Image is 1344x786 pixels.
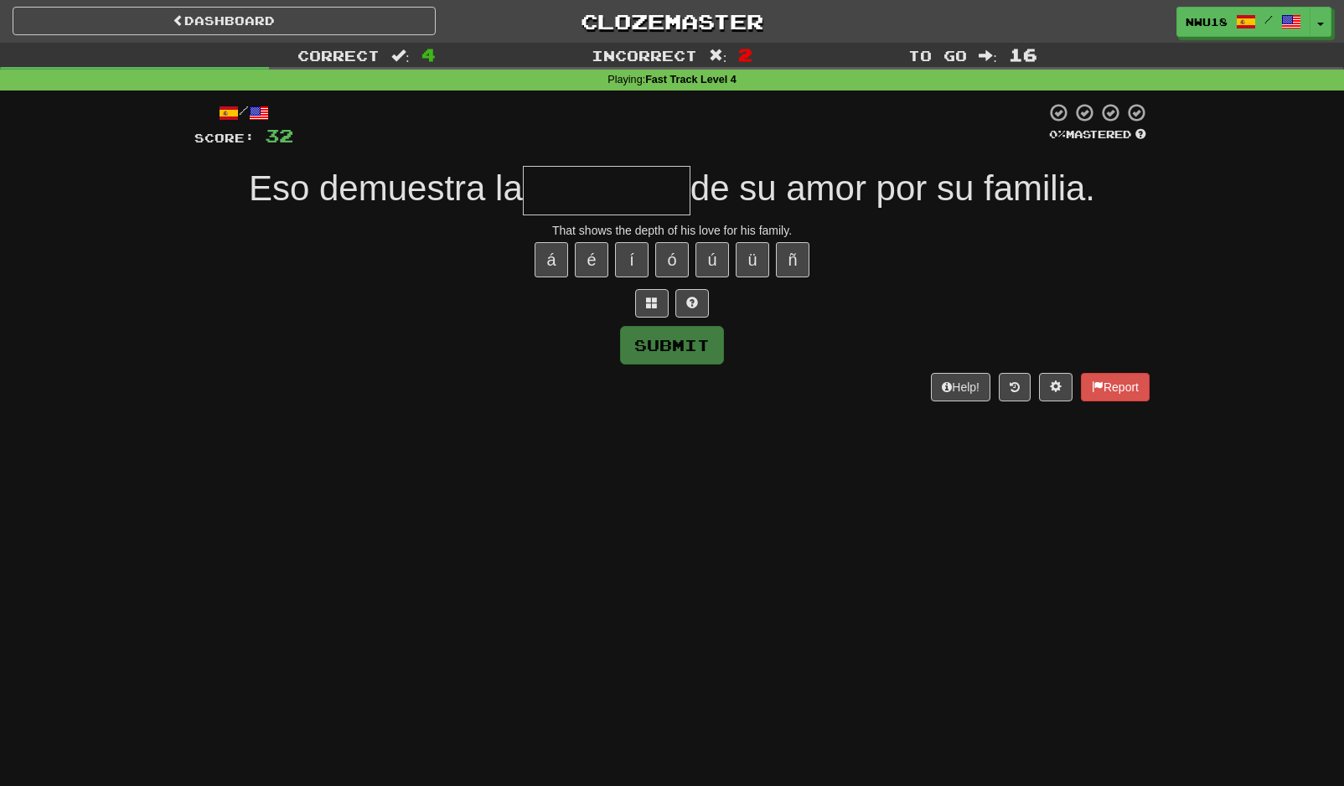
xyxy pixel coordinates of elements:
[194,222,1150,239] div: That shows the depth of his love for his family.
[265,125,293,146] span: 32
[249,168,523,208] span: Eso demuestra la
[999,373,1031,401] button: Round history (alt+y)
[655,242,689,277] button: ó
[776,242,809,277] button: ñ
[535,242,568,277] button: á
[194,102,293,123] div: /
[575,242,608,277] button: é
[690,168,1095,208] span: de su amor por su familia.
[1186,14,1228,29] span: nwu18
[13,7,436,35] a: Dashboard
[297,47,380,64] span: Correct
[931,373,990,401] button: Help!
[738,44,752,65] span: 2
[635,289,669,318] button: Switch sentence to multiple choice alt+p
[645,74,737,85] strong: Fast Track Level 4
[908,47,967,64] span: To go
[695,242,729,277] button: ú
[1049,127,1066,141] span: 0 %
[615,242,649,277] button: í
[1176,7,1310,37] a: nwu18 /
[421,44,436,65] span: 4
[979,49,997,63] span: :
[1264,13,1273,25] span: /
[461,7,884,36] a: Clozemaster
[592,47,697,64] span: Incorrect
[709,49,727,63] span: :
[391,49,410,63] span: :
[194,131,255,145] span: Score:
[675,289,709,318] button: Single letter hint - you only get 1 per sentence and score half the points! alt+h
[1081,373,1150,401] button: Report
[1009,44,1037,65] span: 16
[620,326,724,365] button: Submit
[1046,127,1150,142] div: Mastered
[736,242,769,277] button: ü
